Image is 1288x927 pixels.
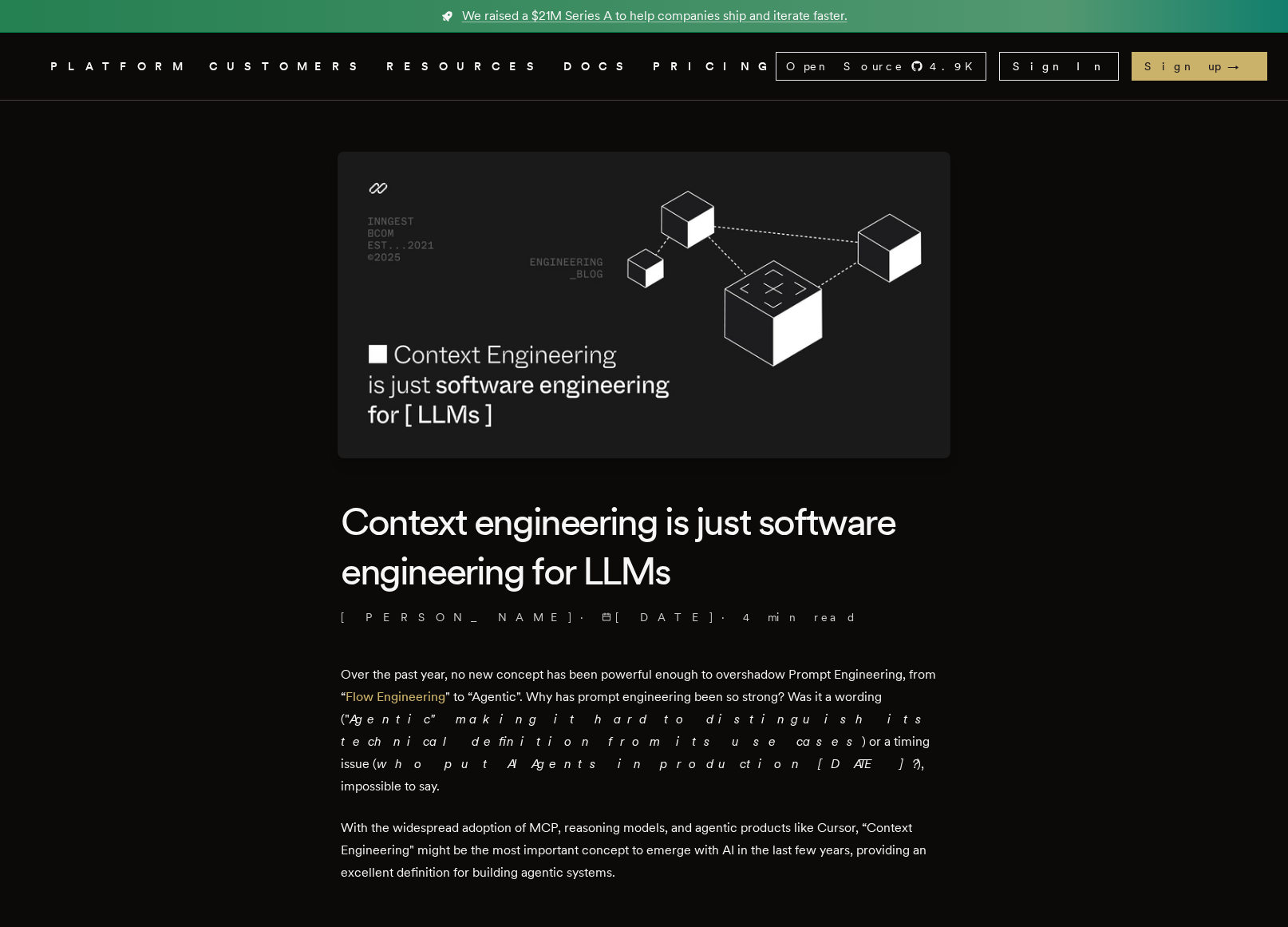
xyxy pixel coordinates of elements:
[341,609,574,625] a: [PERSON_NAME]
[563,57,634,77] a: DOCS
[999,52,1119,81] a: Sign In
[377,756,917,771] em: who put AI Agents in production [DATE]?
[209,57,367,77] a: CUSTOMERS
[1132,52,1267,81] a: Sign up
[338,152,950,458] img: Featured image for Context engineering is just software engineering for LLMs blog post
[341,497,947,596] h1: Context engineering is just software engineering for LLMs
[602,609,715,625] span: [DATE]
[1227,58,1254,74] span: →
[386,57,544,77] button: RESOURCES
[346,689,445,704] a: Flow Engineering
[462,6,847,26] span: We raised a $21M Series A to help companies ship and iterate faster.
[930,58,982,74] span: 4.9 K
[653,57,776,77] a: PRICING
[6,33,1282,100] nav: Global
[50,57,190,77] button: PLATFORM
[341,664,947,798] p: Over the past year, no new concept has been powerful enough to overshadow Prompt Engineering, fro...
[341,609,947,625] p: · ·
[743,609,857,625] span: 4 min read
[786,58,904,74] span: Open Source
[341,711,930,749] em: Agentic" making it hard to distinguish its technical definition from its use cases
[341,817,947,884] p: With the widespread adoption of MCP, reasoning models, and agentic products like Cursor, “Context...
